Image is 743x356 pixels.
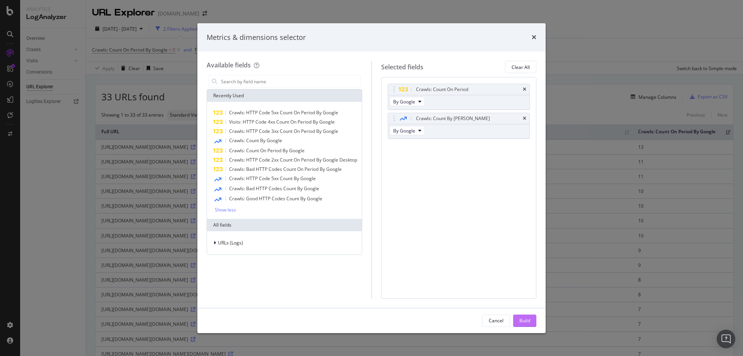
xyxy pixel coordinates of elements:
span: Crawls: HTTP Code 3xx Count On Period By Google [229,128,338,134]
span: URLs (Logs) [218,239,243,246]
div: Clear All [512,64,530,71]
div: Crawls: Count On PeriodtimesBy Google [388,84,530,110]
div: times [523,116,526,121]
div: Show less [215,207,236,213]
input: Search by field name [220,76,360,87]
div: Available fields [207,61,251,69]
div: modal [197,23,546,333]
div: Crawls: Count On Period [416,86,468,93]
span: Crawls: Count On Period By Google [229,147,305,154]
div: Open Intercom Messenger [717,330,735,348]
div: Selected fields [381,63,423,72]
button: By Google [390,126,425,135]
span: Crawls: Count By Google [229,137,282,144]
span: Crawls: Bad HTTP Codes Count On Period By Google [229,166,342,172]
div: Crawls: Count By [PERSON_NAME]timesBy Google [388,113,530,139]
span: Visits: HTTP Code 4xx Count On Period By Google [229,119,335,125]
span: Crawls: Bad HTTP Codes Count By Google [229,185,319,192]
span: Crawls: HTTP Code 5xx Count By Google [229,175,316,182]
div: Crawls: Count By [PERSON_NAME] [416,115,490,122]
span: By Google [393,127,415,134]
div: Cancel [489,317,503,324]
div: times [532,33,536,43]
div: Recently Used [207,89,362,102]
span: By Google [393,98,415,105]
button: Build [513,315,536,327]
div: All fields [207,219,362,231]
span: Crawls: HTTP Code 5xx Count On Period By Google [229,109,338,116]
button: Clear All [505,61,536,73]
div: Build [519,317,530,324]
button: Cancel [482,315,510,327]
span: Crawls: HTTP Code 2xx Count On Period By Google Desktop [229,157,357,163]
div: times [523,87,526,92]
button: By Google [390,97,425,106]
div: Metrics & dimensions selector [207,33,306,43]
span: Crawls: Good HTTP Codes Count By Google [229,195,322,202]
